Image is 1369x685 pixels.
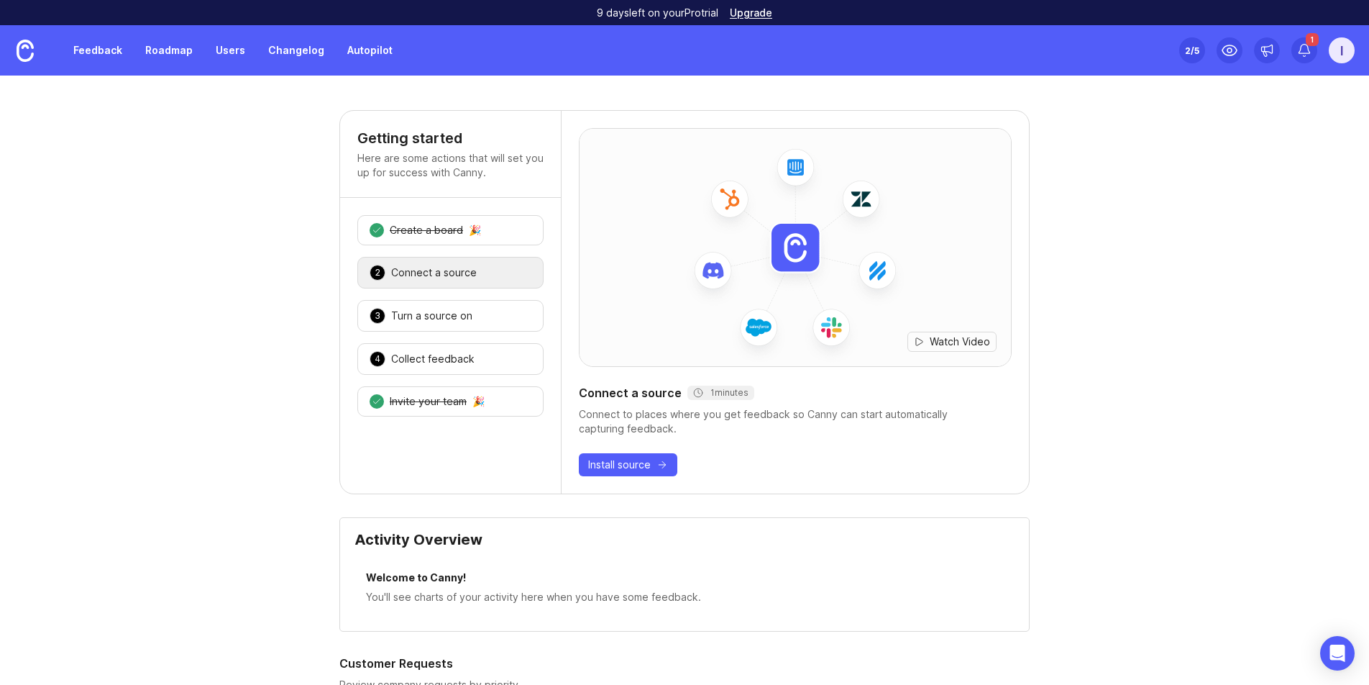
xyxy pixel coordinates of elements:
a: Users [207,37,254,63]
div: 🎉 [469,225,481,235]
div: Turn a source on [391,309,472,323]
button: Install source [579,453,677,476]
a: Feedback [65,37,131,63]
a: Upgrade [730,8,772,18]
div: You'll see charts of your activity here when you have some feedback. [366,589,1003,605]
p: 9 days left on your Pro trial [597,6,718,20]
div: Connect to places where you get feedback so Canny can start automatically capturing feedback. [579,407,1012,436]
img: installed-source-hero-8cc2ac6e746a3ed68ab1d0118ebd9805.png [580,118,1011,377]
div: 3 [370,308,385,324]
div: 2 /5 [1185,40,1199,60]
div: Collect feedback [391,352,475,366]
div: 1 minutes [693,387,748,399]
a: Changelog [260,37,333,63]
button: Watch Video [907,332,997,352]
a: Autopilot [339,37,401,63]
img: Canny Home [17,40,34,62]
button: I [1329,37,1355,63]
div: Connect a source [391,266,477,280]
div: 4 [370,351,385,367]
div: Create a board [390,223,463,237]
div: Activity Overview [354,532,1015,558]
a: Roadmap [137,37,201,63]
h2: Customer Requests [339,655,1030,672]
h4: Getting started [357,128,544,148]
span: Watch Video [930,335,990,349]
div: Invite your team [390,394,467,409]
div: Connect a source [579,384,1012,402]
div: Welcome to Canny! [366,570,1003,589]
span: 1 [1306,33,1319,46]
div: 🎉 [472,396,485,407]
div: Open Intercom Messenger [1320,636,1355,671]
p: Here are some actions that will set you up for success with Canny. [357,151,544,180]
div: 2 [370,265,385,281]
button: 2/5 [1179,37,1205,63]
span: Install source [588,458,651,472]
